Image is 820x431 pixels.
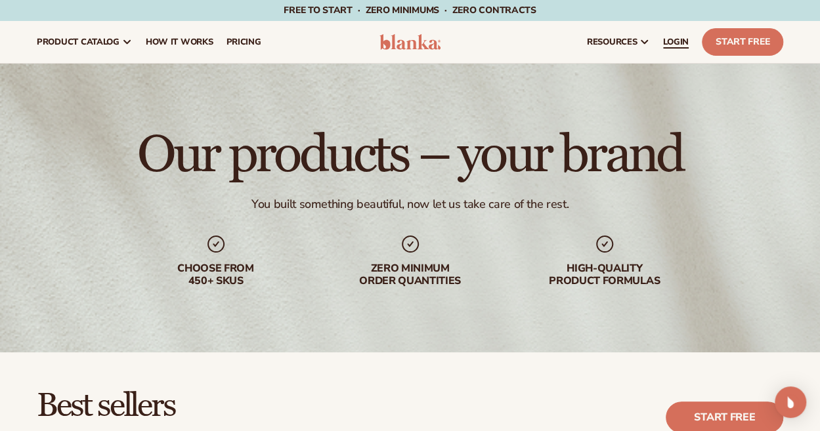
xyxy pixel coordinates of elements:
[284,4,536,16] span: Free to start · ZERO minimums · ZERO contracts
[326,262,494,287] div: Zero minimum order quantities
[775,386,806,418] div: Open Intercom Messenger
[146,37,213,47] span: How It Works
[657,21,695,63] a: LOGIN
[580,21,657,63] a: resources
[226,37,261,47] span: pricing
[37,389,387,424] h2: Best sellers
[219,21,267,63] a: pricing
[379,34,441,50] img: logo
[587,37,637,47] span: resources
[251,197,569,212] div: You built something beautiful, now let us take care of the rest.
[663,37,689,47] span: LOGIN
[37,37,119,47] span: product catalog
[139,21,220,63] a: How It Works
[702,28,783,56] a: Start Free
[137,129,683,181] h1: Our products – your brand
[30,21,139,63] a: product catalog
[521,262,689,287] div: High-quality product formulas
[132,262,300,287] div: Choose from 450+ Skus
